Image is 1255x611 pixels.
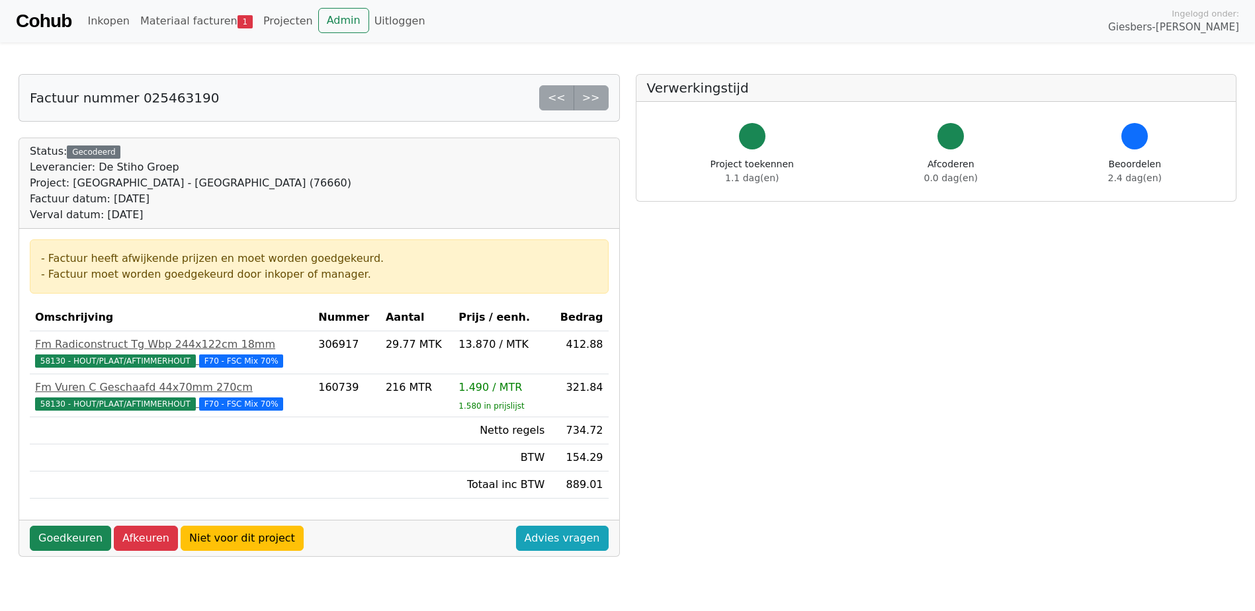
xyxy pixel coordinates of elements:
[313,304,380,331] th: Nummer
[458,337,544,352] div: 13.870 / MTK
[30,175,351,191] div: Project: [GEOGRAPHIC_DATA] - [GEOGRAPHIC_DATA] (76660)
[41,266,597,282] div: - Factuur moet worden goedgekeurd door inkoper of manager.
[30,526,111,551] a: Goedkeuren
[453,304,550,331] th: Prijs / eenh.
[318,8,369,33] a: Admin
[181,526,304,551] a: Niet voor dit project
[550,417,608,444] td: 734.72
[647,80,1226,96] h5: Verwerkingstijd
[711,157,794,185] div: Project toekennen
[238,15,253,28] span: 1
[135,8,258,34] a: Materiaal facturen1
[1108,173,1162,183] span: 2.4 dag(en)
[114,526,178,551] a: Afkeuren
[453,417,550,444] td: Netto regels
[516,526,609,551] a: Advies vragen
[1108,157,1162,185] div: Beoordelen
[82,8,134,34] a: Inkopen
[16,5,71,37] a: Cohub
[1172,7,1239,20] span: Ingelogd onder:
[30,191,351,207] div: Factuur datum: [DATE]
[458,380,544,395] div: 1.490 / MTR
[313,331,380,374] td: 306917
[725,173,779,183] span: 1.1 dag(en)
[453,471,550,499] td: Totaal inc BTW
[30,143,351,223] div: Status:
[1108,20,1239,35] span: Giesbers-[PERSON_NAME]
[386,337,448,352] div: 29.77 MTK
[386,380,448,395] div: 216 MTR
[35,397,196,411] span: 58130 - HOUT/PLAAT/AFTIMMERHOUT
[924,157,978,185] div: Afcoderen
[35,337,308,352] div: Fm Radiconstruct Tg Wbp 244x122cm 18mm
[35,337,308,368] a: Fm Radiconstruct Tg Wbp 244x122cm 18mm58130 - HOUT/PLAAT/AFTIMMERHOUT F70 - FSC Mix 70%
[30,90,219,106] h5: Factuur nummer 025463190
[550,304,608,331] th: Bedrag
[924,173,978,183] span: 0.0 dag(en)
[550,471,608,499] td: 889.01
[453,444,550,471] td: BTW
[380,304,453,331] th: Aantal
[458,401,524,411] sub: 1.580 in prijslijst
[199,354,284,368] span: F70 - FSC Mix 70%
[30,304,313,331] th: Omschrijving
[550,331,608,374] td: 412.88
[199,397,284,411] span: F70 - FSC Mix 70%
[550,374,608,417] td: 321.84
[30,159,351,175] div: Leverancier: De Stiho Groep
[35,354,196,368] span: 58130 - HOUT/PLAAT/AFTIMMERHOUT
[30,207,351,223] div: Verval datum: [DATE]
[550,444,608,471] td: 154.29
[369,8,431,34] a: Uitloggen
[41,251,597,266] div: - Factuur heeft afwijkende prijzen en moet worden goedgekeurd.
[258,8,318,34] a: Projecten
[35,380,308,411] a: Fm Vuren C Geschaafd 44x70mm 270cm58130 - HOUT/PLAAT/AFTIMMERHOUT F70 - FSC Mix 70%
[35,380,308,395] div: Fm Vuren C Geschaafd 44x70mm 270cm
[67,145,120,159] div: Gecodeerd
[313,374,380,417] td: 160739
